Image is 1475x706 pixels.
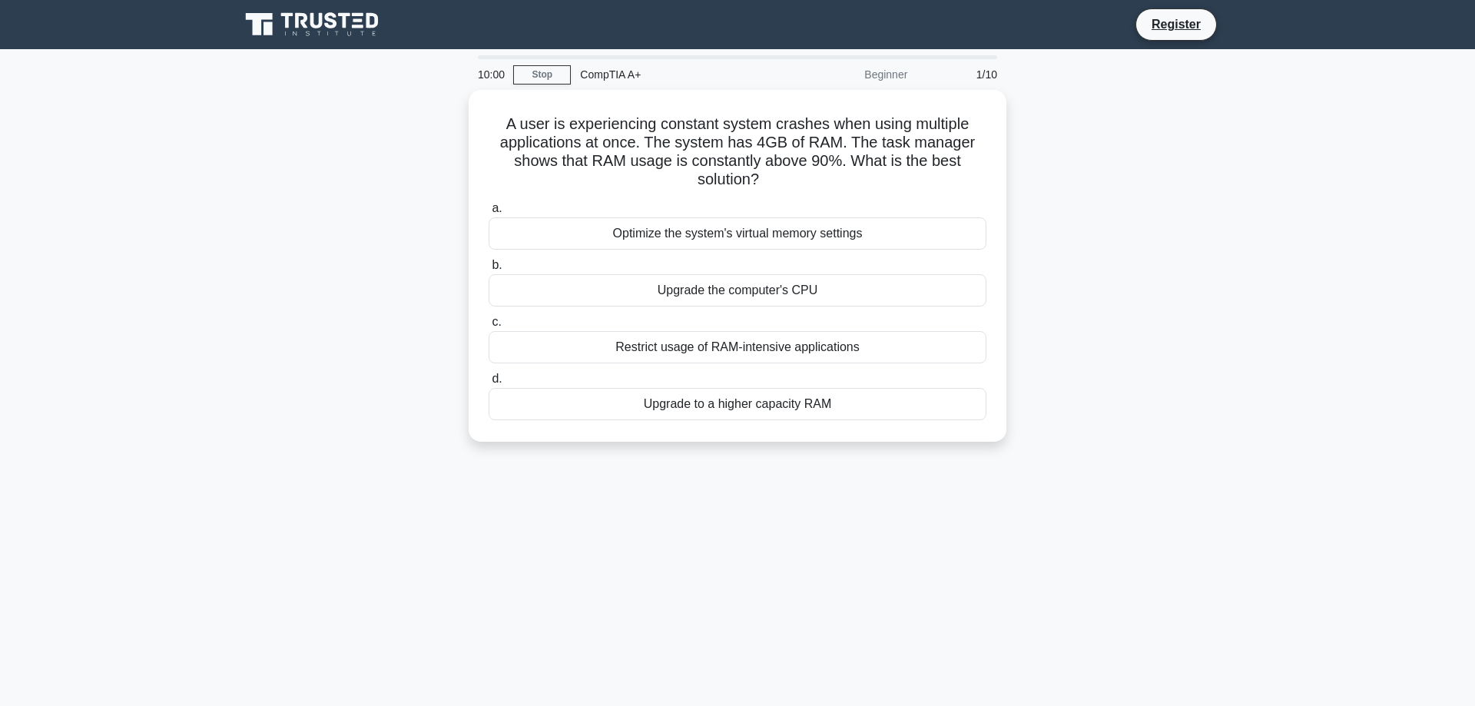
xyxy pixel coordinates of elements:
[492,372,502,385] span: d.
[487,114,988,190] h5: A user is experiencing constant system crashes when using multiple applications at once. The syst...
[469,59,513,90] div: 10:00
[489,331,986,363] div: Restrict usage of RAM-intensive applications
[492,201,502,214] span: a.
[571,59,782,90] div: CompTIA A+
[1142,15,1210,34] a: Register
[489,388,986,420] div: Upgrade to a higher capacity RAM
[489,274,986,307] div: Upgrade the computer's CPU
[492,315,501,328] span: c.
[916,59,1006,90] div: 1/10
[513,65,571,85] a: Stop
[492,258,502,271] span: b.
[782,59,916,90] div: Beginner
[489,217,986,250] div: Optimize the system's virtual memory settings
